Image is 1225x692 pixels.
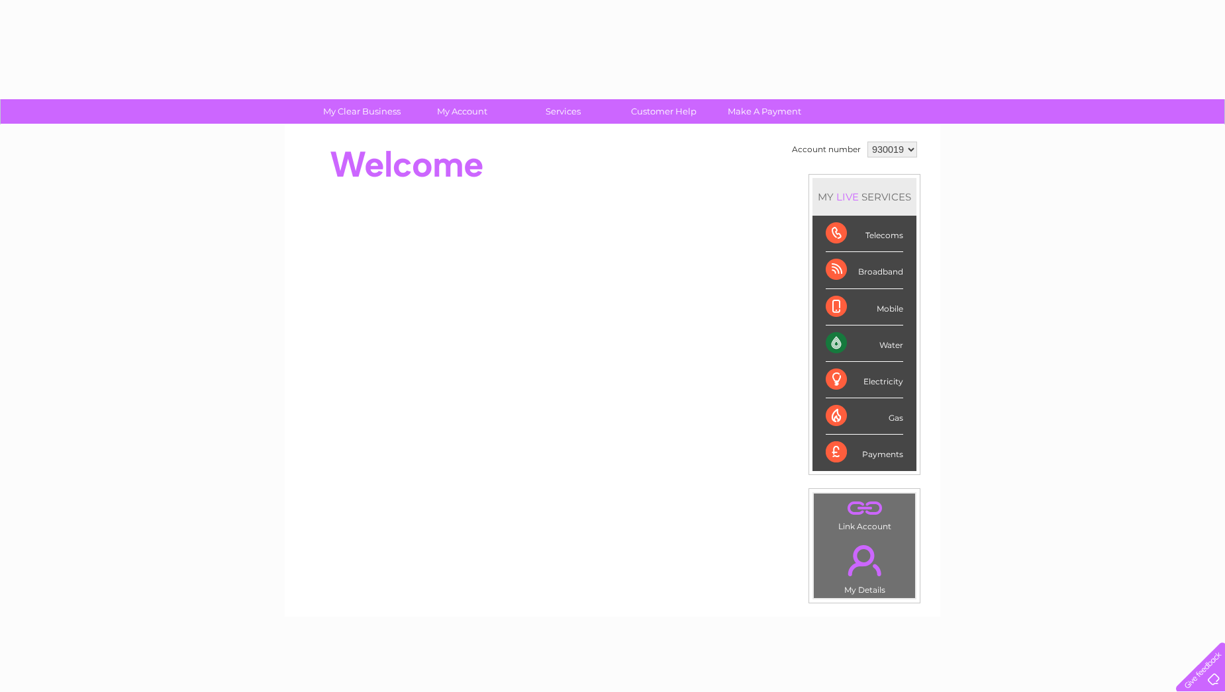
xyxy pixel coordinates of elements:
a: . [817,497,912,520]
div: Mobile [826,289,903,325]
div: Broadband [826,252,903,288]
div: MY SERVICES [812,178,916,216]
a: . [817,537,912,584]
div: LIVE [834,191,861,203]
div: Gas [826,398,903,435]
div: Water [826,325,903,362]
a: Services [509,99,618,124]
a: My Clear Business [307,99,416,124]
div: Payments [826,435,903,470]
a: My Account [408,99,517,124]
td: Link Account [813,493,916,535]
div: Telecoms [826,216,903,252]
td: Account number [789,138,864,161]
td: My Details [813,534,916,599]
a: Customer Help [609,99,718,124]
a: Make A Payment [710,99,819,124]
div: Electricity [826,362,903,398]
